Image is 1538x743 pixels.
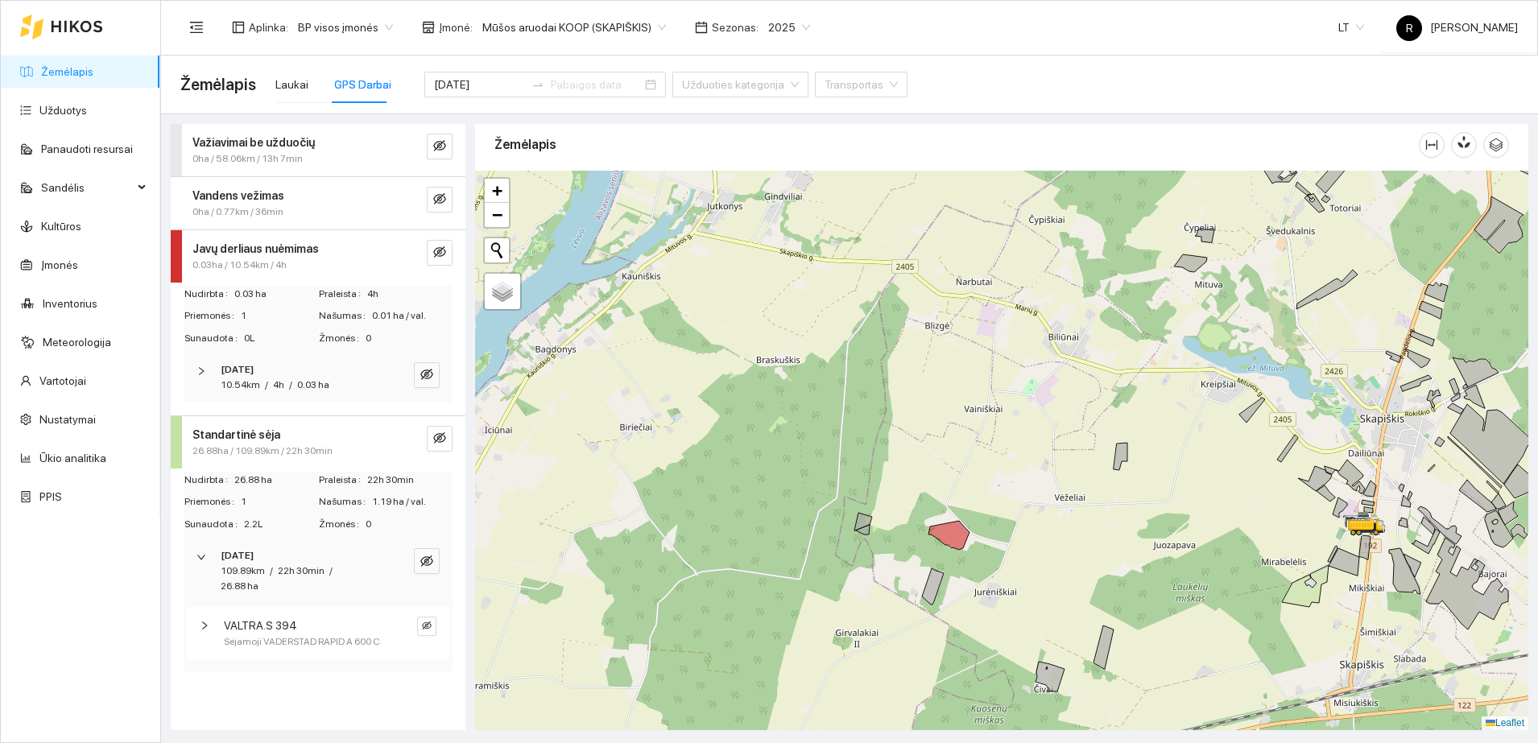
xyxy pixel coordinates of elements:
div: Standartinė sėja26.88ha / 109.89km / 22h 30mineye-invisible [171,416,465,469]
span: Žmonės [319,331,366,346]
div: Važiavimai be užduočių0ha / 58.06km / 13h 7mineye-invisible [171,124,465,176]
span: + [492,180,502,200]
button: eye-invisible [427,426,453,452]
span: Mūšos aruodai KOOP (SKAPIŠKIS) [482,15,666,39]
button: eye-invisible [427,187,453,213]
a: Meteorologija [43,336,111,349]
a: Žemėlapis [41,65,93,78]
span: Našumas [319,494,372,510]
div: [DATE]10.54km/4h/0.03 haeye-invisible [184,353,453,402]
span: R [1406,15,1413,41]
span: 22h 30min [278,565,325,576]
span: 0 [366,331,452,346]
span: Sezonas : [712,19,759,36]
span: [PERSON_NAME] [1396,21,1518,34]
span: VALTRA.S 394 [224,617,297,634]
input: Pradžios data [434,76,525,93]
a: Leaflet [1486,717,1524,729]
a: Ūkio analitika [39,452,106,464]
span: 1 [241,308,317,324]
span: 10.54km [221,379,260,390]
span: shop [422,21,435,34]
span: BP visos įmonės [298,15,393,39]
span: Žmonės [319,517,366,532]
div: Laukai [275,76,308,93]
strong: Javų derliaus nuėmimas [192,242,319,255]
a: Nustatymai [39,413,96,426]
span: 0 [366,517,452,532]
a: PPIS [39,490,62,503]
span: calendar [695,21,708,34]
span: right [196,366,206,376]
button: Initiate a new search [485,238,509,262]
button: eye-invisible [414,362,440,388]
a: Kultūros [41,220,81,233]
span: Priemonės [184,494,241,510]
button: eye-invisible [427,134,453,159]
strong: Vandens vežimas [192,189,284,202]
span: 109.89km [221,565,265,576]
a: Zoom in [485,179,509,203]
span: Sunaudota [184,331,244,346]
div: GPS Darbai [334,76,391,93]
span: Sėjamoji VADERSTAD RAPID A 600 C [224,634,380,650]
span: / [270,565,273,576]
a: Layers [485,274,520,309]
div: Žemėlapis [494,122,1419,167]
span: / [289,379,292,390]
a: Inventorius [43,297,97,310]
input: Pabaigos data [551,76,642,93]
span: Žemėlapis [180,72,256,97]
span: eye-invisible [433,431,446,447]
span: eye-invisible [420,555,433,570]
span: menu-fold [189,20,204,35]
span: 0ha / 58.06km / 13h 7min [192,151,303,167]
span: column-width [1420,138,1444,151]
button: eye-invisible [427,240,453,266]
div: VALTRA.S 394Sėjamoji VADERSTAD RAPID A 600 Ceye-invisible [187,607,449,659]
span: Priemonės [184,308,241,324]
span: layout [232,21,245,34]
span: right [196,552,206,562]
button: eye-invisible [414,548,440,574]
span: 2.2L [244,517,317,532]
span: 0.03ha / 10.54km / 4h [192,258,287,273]
span: − [492,204,502,225]
span: eye-invisible [433,139,446,155]
span: 0ha / 0.77km / 36min [192,204,283,220]
a: Vartotojai [39,374,86,387]
span: 0.03 ha [297,379,329,390]
span: 0L [244,331,317,346]
div: Javų derliaus nuėmimas0.03ha / 10.54km / 4heye-invisible [171,230,465,283]
span: eye-invisible [433,246,446,261]
span: swap-right [531,78,544,91]
span: 26.88 ha [234,473,317,488]
span: 4h [367,287,452,302]
a: Įmonės [41,258,78,271]
button: column-width [1419,132,1445,158]
span: Nudirbta [184,473,234,488]
div: [DATE]109.89km/22h 30min/26.88 haeye-invisible [184,539,453,604]
span: Sunaudota [184,517,244,532]
span: 2025 [768,15,810,39]
span: Praleista [319,473,367,488]
button: eye-invisible [417,617,436,636]
strong: Standartinė sėja [192,428,280,441]
span: 1.19 ha / val. [372,494,452,510]
span: 0.03 ha [234,287,317,302]
span: / [329,565,333,576]
button: menu-fold [180,11,213,43]
span: 22h 30min [367,473,452,488]
span: eye-invisible [433,192,446,208]
span: 26.88 ha [221,580,258,592]
strong: [DATE] [221,364,254,375]
span: Sandėlis [41,171,133,204]
span: Aplinka : [249,19,288,36]
span: 0.01 ha / val. [372,308,452,324]
span: Našumas [319,308,372,324]
div: Vandens vežimas0ha / 0.77km / 36mineye-invisible [171,177,465,229]
span: 1 [241,494,317,510]
span: Nudirbta [184,287,234,302]
span: 26.88ha / 109.89km / 22h 30min [192,444,333,459]
a: Užduotys [39,104,87,117]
